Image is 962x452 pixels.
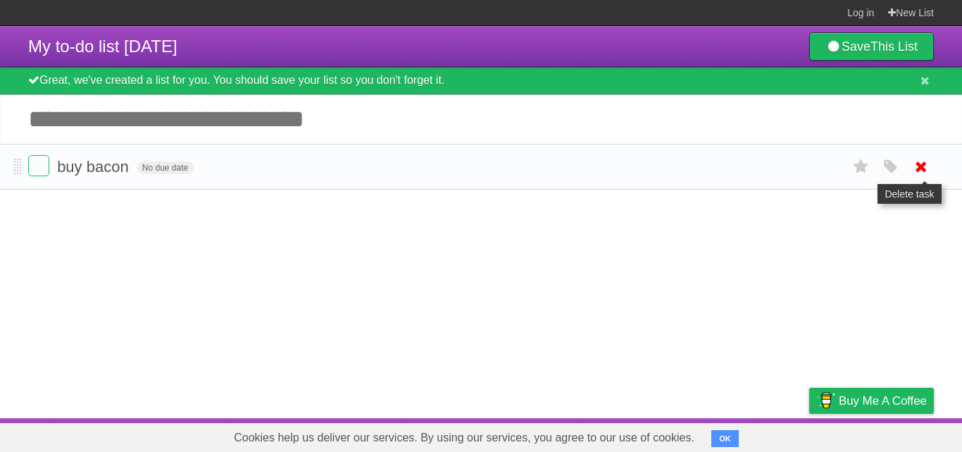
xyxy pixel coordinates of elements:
[809,32,934,61] a: SaveThis List
[743,422,774,448] a: Terms
[220,424,708,452] span: Cookies help us deliver our services. By using our services, you agree to our use of cookies.
[809,388,934,414] a: Buy me a coffee
[711,430,739,447] button: OK
[668,422,725,448] a: Developers
[839,389,927,413] span: Buy me a coffee
[791,422,827,448] a: Privacy
[845,422,934,448] a: Suggest a feature
[28,37,177,56] span: My to-do list [DATE]
[870,39,918,54] b: This List
[28,155,49,176] label: Done
[57,158,132,176] span: buy bacon
[848,155,875,178] label: Star task
[816,389,835,413] img: Buy me a coffee
[137,161,194,174] span: No due date
[622,422,651,448] a: About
